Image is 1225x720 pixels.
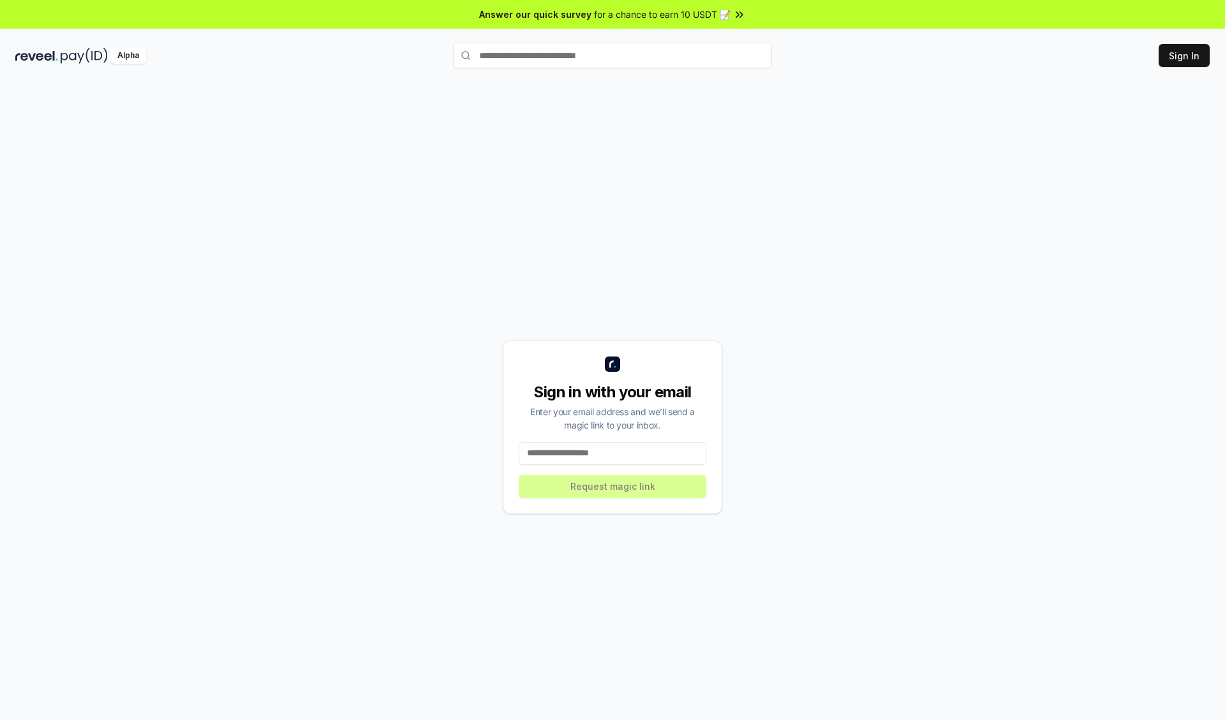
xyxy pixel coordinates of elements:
img: reveel_dark [15,48,58,64]
div: Alpha [110,48,146,64]
button: Sign In [1159,44,1210,67]
img: pay_id [61,48,108,64]
img: logo_small [605,356,620,372]
div: Enter your email address and we’ll send a magic link to your inbox. [519,405,706,432]
span: Answer our quick survey [479,8,591,21]
span: for a chance to earn 10 USDT 📝 [594,8,731,21]
div: Sign in with your email [519,382,706,402]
